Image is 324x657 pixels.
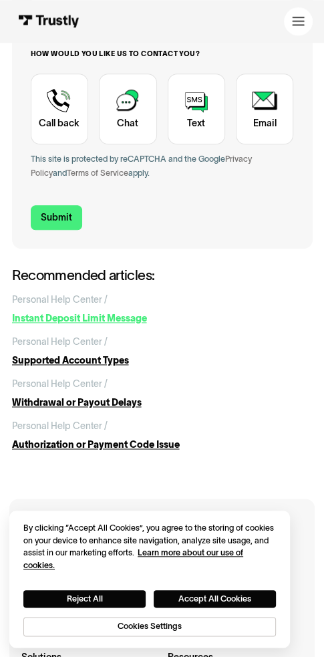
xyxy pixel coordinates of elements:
[67,168,128,177] a: Terms of Service
[12,293,108,307] div: Personal Help Center /
[12,267,180,283] h2: Recommended articles:
[12,311,180,325] div: Instant Deposit Limit Message
[23,522,276,636] div: Privacy
[31,205,82,230] input: Submit
[12,438,180,452] div: Authorization or Payment Code Issue
[31,154,252,177] a: Privacy Policy
[31,49,294,58] label: How would you like us to contact you?
[12,419,108,433] div: Personal Help Center /
[12,335,180,368] a: Personal Help Center /Supported Account Types
[19,15,79,27] img: Trustly Logo
[154,590,276,608] button: Accept All Cookies
[12,396,180,410] div: Withdrawal or Payout Delays
[31,152,294,180] div: This site is protected by reCAPTCHA and the Google and apply.
[23,590,146,608] button: Reject All
[12,293,180,325] a: Personal Help Center /Instant Deposit Limit Message
[12,377,108,391] div: Personal Help Center /
[12,354,180,368] div: Supported Account Types
[23,522,276,571] div: By clicking “Accept All Cookies”, you agree to the storing of cookies on your device to enhance s...
[12,377,180,410] a: Personal Help Center /Withdrawal or Payout Delays
[23,617,276,636] button: Cookies Settings
[23,548,243,569] a: More information about your privacy, opens in a new tab
[12,419,180,452] a: Personal Help Center /Authorization or Payment Code Issue
[9,511,290,648] div: Cookie banner
[12,335,108,349] div: Personal Help Center /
